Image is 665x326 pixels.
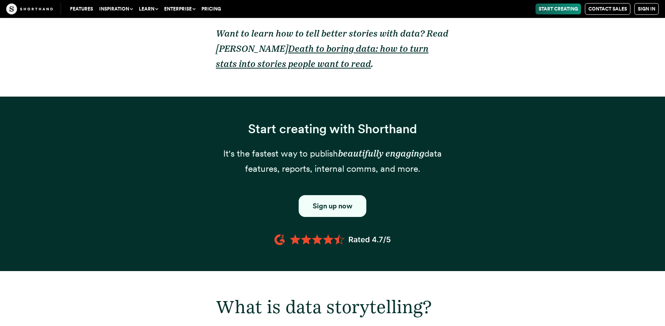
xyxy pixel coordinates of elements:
[338,148,424,159] em: beautifully engaging
[371,58,373,69] em: .
[299,195,366,217] a: Button to click through to Shorthand's signup section.
[67,4,96,14] a: Features
[535,4,581,14] a: Start Creating
[136,4,161,14] button: Learn
[6,4,53,14] img: The Craft
[274,233,391,247] img: 4.7 orange stars lined up in a row with the text G2 rated 4.7/5
[634,3,659,15] a: Sign in
[161,4,198,14] button: Enterprise
[216,28,448,54] em: Want to learn how to tell better stories with data? Read [PERSON_NAME]
[216,122,449,137] h3: Start creating with Shorthand
[96,4,136,14] button: Inspiration
[216,146,449,176] p: It's the fastest way to publish data features, reports, internal comms, and more.
[216,296,449,317] h2: What is data storytelling?
[585,3,630,15] a: Contact Sales
[216,43,429,69] a: Death to boring data: how to turn stats into stories people want to read
[198,4,224,14] a: Pricing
